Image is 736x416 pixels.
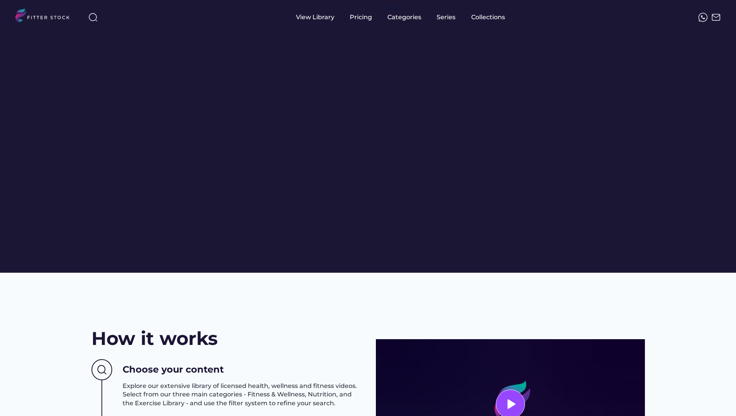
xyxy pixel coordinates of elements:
img: meteor-icons_whatsapp%20%281%29.svg [698,13,708,22]
div: Categories [387,13,421,22]
h2: How it works [91,326,218,351]
h3: Explore our extensive library of licensed health, wellness and fitness videos. Select from our th... [123,382,361,408]
img: search-normal%203.svg [88,13,98,22]
img: Frame%2051.svg [711,13,721,22]
div: fvck [387,4,397,12]
div: Series [437,13,456,22]
div: Pricing [350,13,372,22]
div: Collections [471,13,505,22]
img: Group%201000002437%20%282%29.svg [91,359,112,381]
img: LOGO.svg [15,8,76,24]
h3: Choose your content [123,363,224,376]
div: View Library [296,13,334,22]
